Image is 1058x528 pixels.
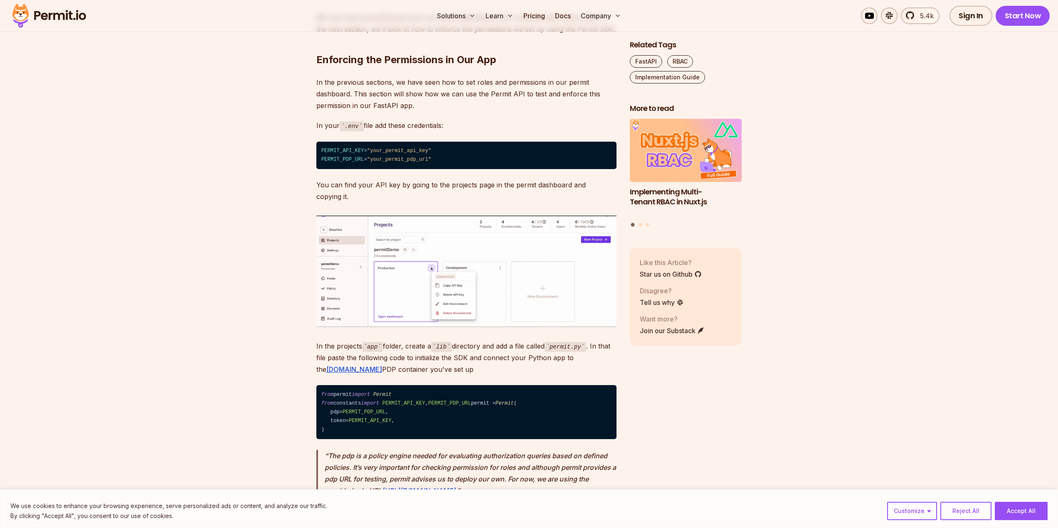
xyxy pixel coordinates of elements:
span: import [361,400,379,406]
span: PERMIT_PDP_URL [428,400,471,406]
code: lib [431,342,452,352]
button: Go to slide 3 [646,223,649,226]
span: "your_permit_pdp_url" [367,157,431,162]
a: FastAPI [630,55,662,68]
button: Learn [482,7,517,24]
button: Company [577,7,624,24]
a: Join our Substack [640,325,705,335]
img: image.png [316,216,617,327]
button: Reject All [940,502,991,520]
img: Implementing Multi-Tenant RBAC in Nuxt.js [630,119,742,182]
p: You can find your API key by going to the projects page in the permit dashboard and copying it. [316,179,617,202]
span: PERMIT_API_KEY [382,400,425,406]
span: Permit [496,400,514,406]
code: permit.py [545,342,586,352]
span: PERMIT_API_KEY [349,418,392,424]
p: Like this Article? [640,257,702,267]
p: Disagree? [640,285,684,295]
a: [DOMAIN_NAME] [326,365,382,373]
code: .env [340,121,364,131]
p: In the previous sections, we have seen how to set roles and permissions in our permit dashboard. ... [316,76,617,111]
a: [URL][DOMAIN_NAME] [382,486,455,495]
p: In the projects folder, create a directory and add a file called . In that file paste the followi... [316,340,617,376]
li: 1 of 3 [630,119,742,218]
button: Go to slide 2 [639,223,642,226]
span: "your_permit_api_key" [367,148,431,154]
a: Tell us why [640,297,684,307]
h3: Implementing Multi-Tenant RBAC in Nuxt.js [630,187,742,207]
div: Posts [630,119,742,228]
a: Implementation Guide [630,71,705,83]
a: Sign In [949,6,992,26]
span: 5.4k [915,11,934,21]
a: Docs [552,7,574,24]
button: Solutions [434,7,479,24]
code: permit constants , permit = ( pdp= , token= , ) [316,385,617,439]
span: PERMIT_PDP_URL [321,157,364,162]
button: Customize [887,502,937,520]
a: Start Now [996,6,1050,26]
code: = = [316,142,617,169]
a: Star us on Github [640,269,702,279]
a: Implementing Multi-Tenant RBAC in Nuxt.jsImplementing Multi-Tenant RBAC in Nuxt.js [630,119,742,218]
code: app [362,342,383,352]
p: We use cookies to enhance your browsing experience, serve personalized ads or content, and analyz... [10,501,327,511]
span: PERMIT_API_KEY [321,148,364,154]
a: RBAC [667,55,693,68]
h2: More to read [630,103,742,114]
button: Go to slide 1 [631,223,635,226]
h2: Related Tags [630,40,742,50]
h2: Enforcing the Permissions in Our App [316,20,617,66]
p: The pdp is a policy engine needed for evaluating authorization queries based on defined policies.... [325,450,617,496]
p: Want more? [640,314,705,324]
button: Accept All [995,502,1048,520]
a: Pricing [520,7,548,24]
p: By clicking "Accept All", you consent to our use of cookies. [10,511,327,521]
span: from [321,400,333,406]
img: Permit logo [8,2,90,30]
span: from [321,392,333,398]
a: 5.4k [901,7,940,24]
span: PERMIT_PDP_URL [343,409,385,415]
span: import [352,392,370,398]
span: Permit [373,392,392,398]
p: In your file add these credentials: [316,120,617,132]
